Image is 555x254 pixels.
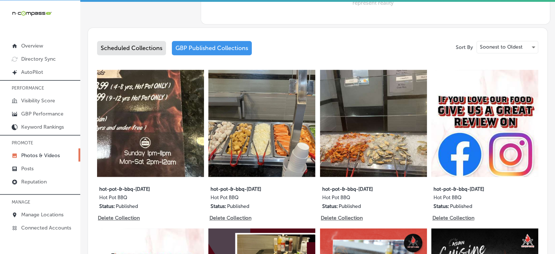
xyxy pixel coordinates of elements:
label: hot-pot-&-bbq-[DATE] [99,182,182,195]
div: Soonest to Oldest [477,41,538,53]
label: hot-pot-&-bbq-[DATE] [211,182,294,195]
p: Status: [99,203,115,209]
label: hot-pot-&-bbq-[DATE] [322,182,405,195]
label: Hot Pot BBQ [99,195,182,203]
p: Posts [21,166,34,172]
p: Published [227,203,249,209]
p: Delete Collection [98,215,139,221]
p: AutoPilot [21,69,43,75]
p: Published [339,203,361,209]
div: Scheduled Collections [97,41,166,55]
p: Directory Sync [21,56,56,62]
p: Keyword Rankings [21,124,64,130]
p: Status: [211,203,226,209]
p: Reputation [21,179,47,185]
p: Connected Accounts [21,225,71,231]
label: hot-pot-&-bbq-[DATE] [433,182,517,195]
p: Overview [21,43,43,49]
p: Visibility Score [21,98,55,104]
img: Collection thumbnail [97,70,204,177]
p: Status: [322,203,338,209]
p: Soonest to Oldest [480,43,523,50]
img: 660ab0bf-5cc7-4cb8-ba1c-48b5ae0f18e60NCTV_CLogo_TV_Black_-500x88.png [12,10,52,17]
p: Sort By [456,44,473,50]
p: Delete Collection [321,215,362,221]
img: Collection thumbnail [320,70,427,177]
p: GBP Performance [21,111,63,117]
div: GBP Published Collections [172,41,252,55]
p: Status: [433,203,449,209]
p: Published [116,203,138,209]
label: Hot Pot BBQ [211,195,294,203]
label: Hot Pot BBQ [322,195,405,203]
p: Manage Locations [21,212,63,218]
p: Published [450,203,472,209]
img: Collection thumbnail [208,70,315,177]
img: Collection thumbnail [431,70,538,177]
p: Delete Collection [209,215,251,221]
p: Photos & Videos [21,152,60,159]
p: Delete Collection [432,215,474,221]
label: Hot Pot BBQ [433,195,517,203]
